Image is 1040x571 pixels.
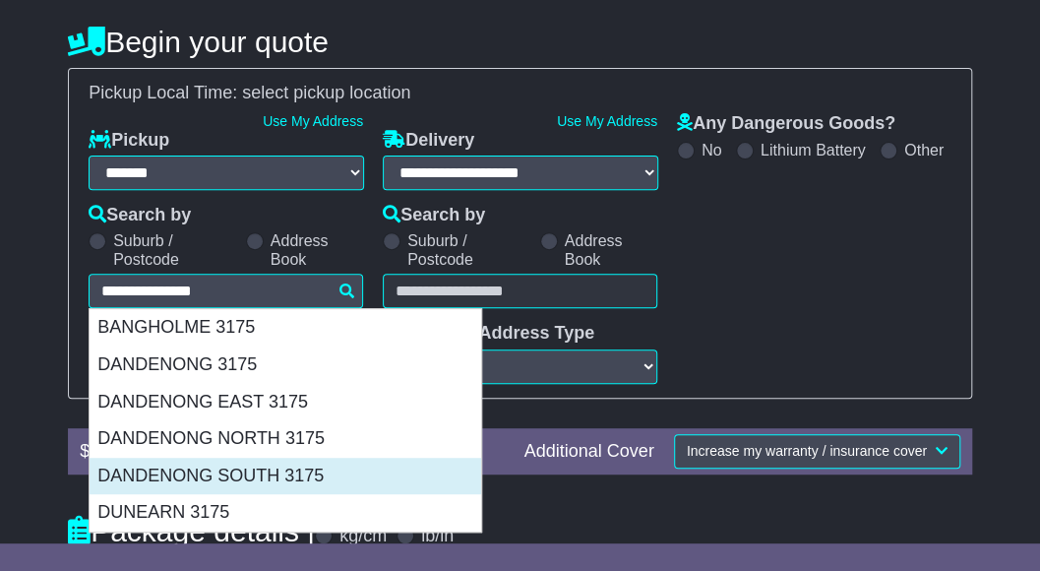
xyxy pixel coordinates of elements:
label: Pickup [89,130,169,152]
label: Search by [89,205,191,226]
label: Lithium Battery [761,141,866,159]
label: Address Book [565,231,657,269]
button: Increase my warranty / insurance cover [674,434,960,469]
a: Use My Address [263,113,363,129]
a: Use My Address [557,113,657,129]
div: BANGHOLME 3175 [90,309,481,347]
div: Additional Cover [515,441,664,463]
span: Increase my warranty / insurance cover [687,443,927,459]
label: Any Dangerous Goods? [677,113,895,135]
div: DANDENONG EAST 3175 [90,384,481,421]
label: Address Book [271,231,363,269]
span: select pickup location [242,83,410,102]
div: Pickup Local Time: [79,83,961,104]
label: Delivery Address Type [383,323,594,345]
label: kg/cm [339,526,387,547]
label: Suburb / Postcode [407,231,530,269]
div: DUNEARN 3175 [90,494,481,532]
div: $ FreightSafe warranty included [70,441,514,463]
div: DANDENONG 3175 [90,347,481,384]
label: lb/in [421,526,454,547]
label: No [702,141,721,159]
label: Other [904,141,944,159]
div: DANDENONG NORTH 3175 [90,420,481,458]
div: DANDENONG SOUTH 3175 [90,458,481,495]
h4: Begin your quote [68,26,972,58]
label: Search by [383,205,485,226]
label: Delivery [383,130,474,152]
h4: Package details | [68,515,315,547]
label: Suburb / Postcode [113,231,236,269]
